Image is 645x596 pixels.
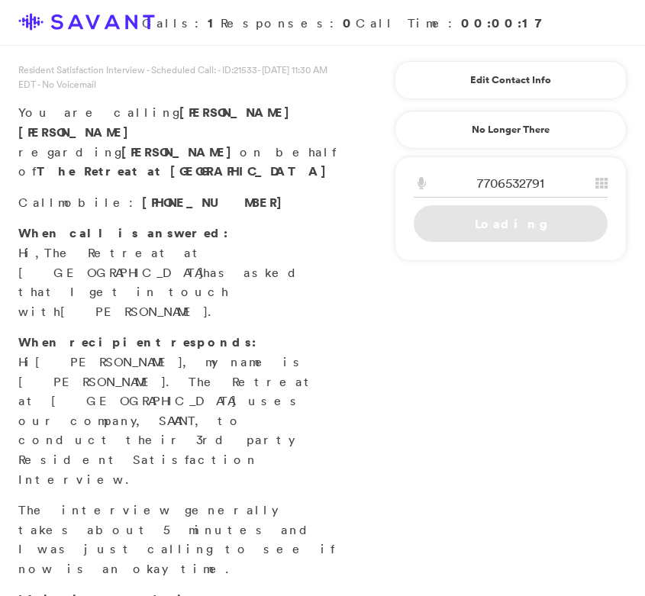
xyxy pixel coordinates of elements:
[18,63,327,91] span: Resident Satisfaction Interview - Scheduled Call: - ID: - [DATE] 11:30 AM EDT - No Voicemail
[414,205,608,242] a: Loading
[37,163,334,179] strong: The Retreat at [GEOGRAPHIC_DATA]
[142,194,290,211] span: [PHONE_NUMBER]
[18,193,337,213] p: Call :
[395,111,627,149] a: No Longer There
[121,143,240,160] strong: [PERSON_NAME]
[18,333,337,489] p: Hi , my name is [PERSON_NAME]. The Retreat at [GEOGRAPHIC_DATA] uses our company, SAVANT, to cond...
[18,124,137,140] span: [PERSON_NAME]
[18,224,337,321] p: Hi, has asked that I get in touch with .
[58,195,129,210] span: mobile
[60,304,208,319] span: [PERSON_NAME]
[18,501,337,578] p: The interview generally takes about 5 minutes and I was just calling to see if now is an okay time.
[461,14,550,31] strong: 00:00:17
[18,103,337,181] p: You are calling regarding on behalf of
[179,104,298,121] span: [PERSON_NAME]
[18,224,228,241] strong: When call is answered:
[234,63,257,76] span: 21533
[343,14,356,31] strong: 0
[35,354,182,369] span: [PERSON_NAME]
[18,245,205,280] span: The Retreat at [GEOGRAPHIC_DATA]
[414,68,608,92] a: Edit Contact Info
[208,14,221,31] strong: 1
[18,333,256,350] strong: When recipient responds:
